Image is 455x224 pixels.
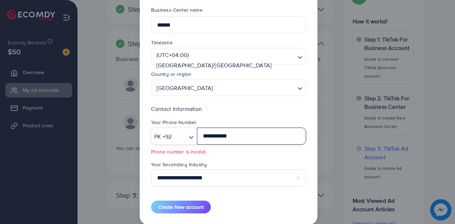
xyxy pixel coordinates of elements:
span: Create New account [158,203,204,211]
legend: Business Center name [151,6,306,16]
span: +92 [162,131,172,142]
label: Your Phone Number [151,119,197,126]
div: Search for option [151,79,306,96]
label: Timezone [151,39,173,46]
button: Create New account [151,201,211,213]
span: (UTC+04:00) [GEOGRAPHIC_DATA]/[GEOGRAPHIC_DATA] [155,50,294,71]
div: Search for option [151,128,198,145]
input: Search for option [154,72,295,83]
span: PK [154,131,161,142]
input: Search for option [174,131,186,142]
input: Search for option [215,81,294,94]
label: Your Secondary Industry [151,161,207,168]
p: Contact Information [151,105,306,113]
span: [GEOGRAPHIC_DATA] [155,82,215,94]
label: Country or region [151,71,192,78]
div: Search for option [151,48,306,65]
small: Phone number is invalid. [151,148,306,155]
